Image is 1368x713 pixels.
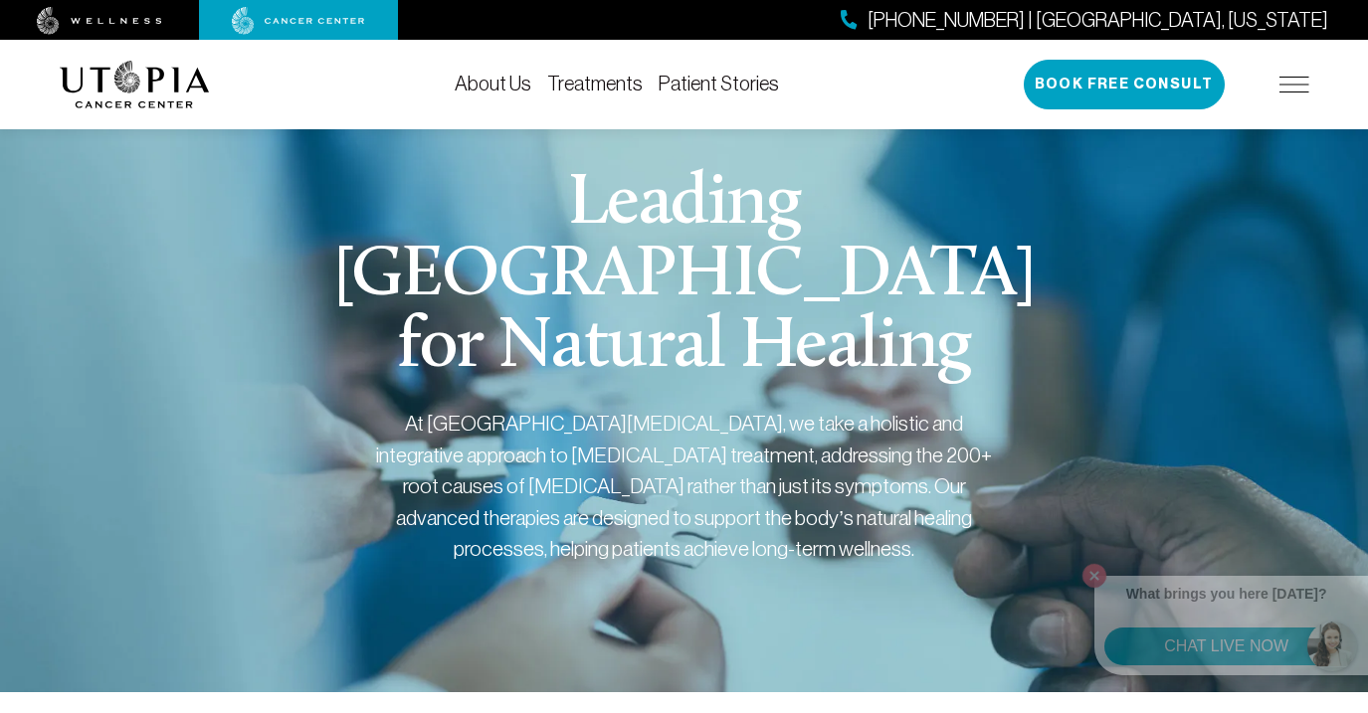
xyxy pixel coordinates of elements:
button: Book Free Consult [1024,60,1225,109]
span: [PHONE_NUMBER] | [GEOGRAPHIC_DATA], [US_STATE] [868,6,1328,35]
img: wellness [37,7,162,35]
img: cancer center [232,7,365,35]
a: Treatments [547,73,643,94]
a: Patient Stories [659,73,779,94]
a: About Us [455,73,531,94]
div: At [GEOGRAPHIC_DATA][MEDICAL_DATA], we take a holistic and integrative approach to [MEDICAL_DATA]... [376,408,993,565]
a: [PHONE_NUMBER] | [GEOGRAPHIC_DATA], [US_STATE] [841,6,1328,35]
img: logo [60,61,210,108]
img: icon-hamburger [1279,77,1309,92]
h1: Leading [GEOGRAPHIC_DATA] for Natural Healing [303,169,1065,384]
